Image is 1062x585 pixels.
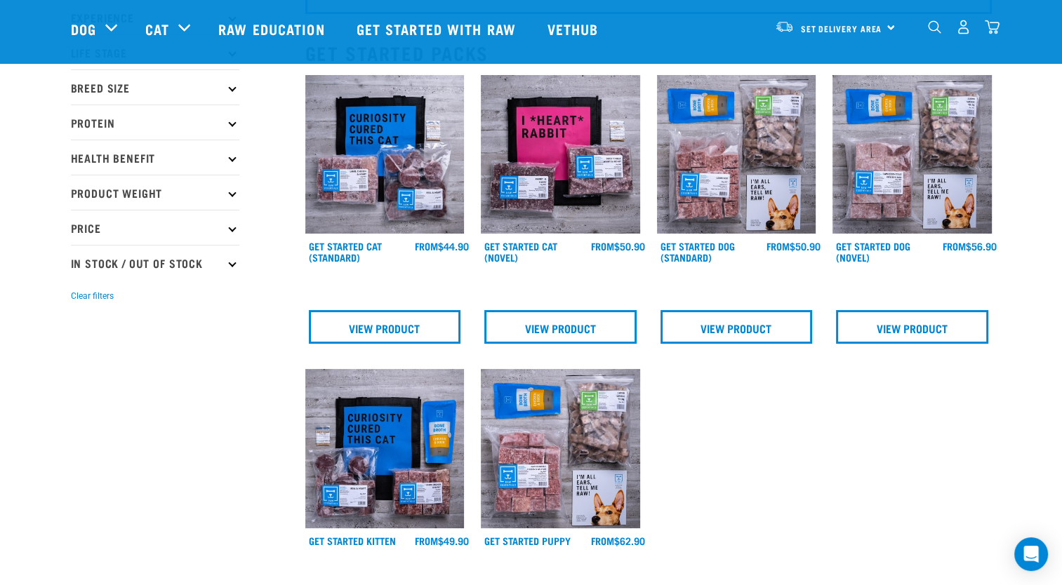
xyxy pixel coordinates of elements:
[309,310,461,344] a: View Product
[71,245,239,280] p: In Stock / Out Of Stock
[1014,537,1048,571] div: Open Intercom Messenger
[836,243,910,260] a: Get Started Dog (Novel)
[591,243,614,248] span: FROM
[591,538,614,543] span: FROM
[484,538,571,543] a: Get Started Puppy
[415,535,469,546] div: $49.90
[661,243,735,260] a: Get Started Dog (Standard)
[305,369,465,528] img: NSP Kitten Update
[343,1,533,57] a: Get started with Raw
[71,105,239,140] p: Protein
[956,20,971,34] img: user.png
[775,20,794,33] img: van-moving.png
[204,1,342,57] a: Raw Education
[71,69,239,105] p: Breed Size
[71,18,96,39] a: Dog
[985,20,1000,34] img: home-icon@2x.png
[484,243,557,260] a: Get Started Cat (Novel)
[305,75,465,234] img: Assortment Of Raw Essential Products For Cats Including, Blue And Black Tote Bag With "Curiosity ...
[801,26,882,31] span: Set Delivery Area
[481,75,640,234] img: Assortment Of Raw Essential Products For Cats Including, Pink And Black Tote Bag With "I *Heart* ...
[71,290,114,302] button: Clear filters
[943,241,997,252] div: $56.90
[657,75,816,234] img: NSP Dog Standard Update
[591,535,645,546] div: $62.90
[943,243,966,248] span: FROM
[766,241,821,252] div: $50.90
[832,75,992,234] img: NSP Dog Novel Update
[591,241,645,252] div: $50.90
[145,18,169,39] a: Cat
[415,243,438,248] span: FROM
[309,538,396,543] a: Get Started Kitten
[661,310,813,344] a: View Product
[484,310,637,344] a: View Product
[415,241,469,252] div: $44.90
[71,175,239,210] p: Product Weight
[71,140,239,175] p: Health Benefit
[836,310,988,344] a: View Product
[766,243,790,248] span: FROM
[928,20,941,34] img: home-icon-1@2x.png
[481,369,640,528] img: NPS Puppy Update
[309,243,382,260] a: Get Started Cat (Standard)
[533,1,616,57] a: Vethub
[71,210,239,245] p: Price
[415,538,438,543] span: FROM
